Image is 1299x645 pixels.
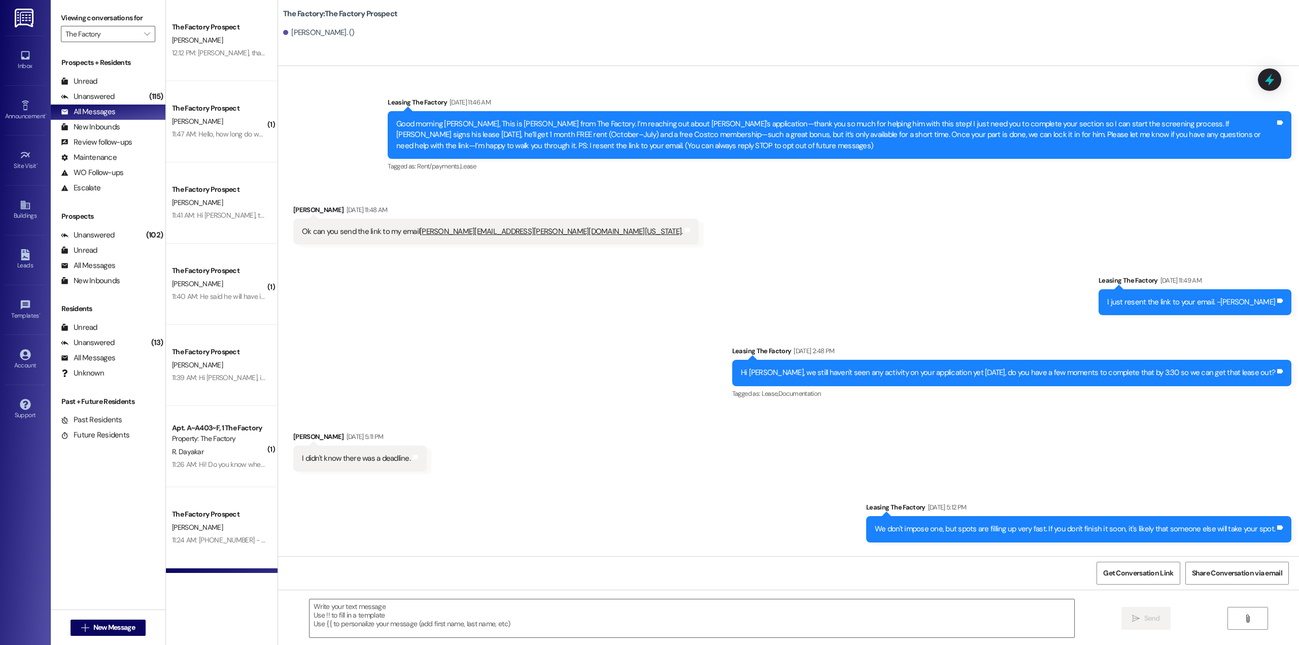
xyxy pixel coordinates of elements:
a: Support [5,396,46,423]
div: The Factory Prospect [172,347,266,357]
div: [PERSON_NAME] [293,431,427,446]
span: • [45,111,47,118]
div: All Messages [61,107,115,117]
span: • [39,311,41,318]
div: Unanswered [61,91,115,102]
img: ResiDesk Logo [15,9,36,27]
div: Tagged as: [388,159,1291,174]
div: 11:41 AM: Hi [PERSON_NAME], this is [PERSON_NAME] from The Factory. I left you a voicemail earlie... [172,211,931,220]
span: Lease , [762,389,778,398]
div: Residents [51,303,165,314]
div: Unknown [61,368,104,379]
div: The Factory Prospect [172,184,266,195]
span: [PERSON_NAME] [172,198,223,207]
a: Leads [5,246,46,274]
div: Good morning [PERSON_NAME], This is [PERSON_NAME] from The Factory. I’m reaching out about [PERSO... [396,119,1275,151]
div: WO Follow-ups [61,167,123,178]
i:  [144,30,150,38]
div: Prospects [51,211,165,222]
a: Buildings [5,196,46,224]
div: Prospects + Residents [51,57,165,68]
div: Tagged as: [732,386,1291,401]
div: Property: The Factory [172,433,266,444]
div: Apt. A~A403~F, 1 The Factory [172,423,266,433]
div: I didn't know there was a deadline. [302,453,411,464]
input: All communities [65,26,139,42]
div: [DATE] 11:49 AM [1158,275,1202,286]
div: We don't impose one, but spots are filling up very fast. If you don't finish it soon, it's likely... [875,524,1275,534]
div: Unread [61,322,97,333]
i:  [81,624,89,632]
div: Ok can you send the link to my email . [302,226,682,237]
div: Unread [61,245,97,256]
a: Site Visit • [5,147,46,174]
label: Viewing conversations for [61,10,155,26]
div: New Inbounds [61,122,120,132]
div: Leasing The Factory [732,346,1291,360]
div: 12:12 PM: [PERSON_NAME], thank you for signing your lease. The final step is to pay your deposit ... [172,48,852,57]
span: • [37,161,38,168]
span: Lease [460,162,476,171]
div: All Messages [61,260,115,271]
div: 11:26 AM: Hi! Do you know when I can start moving in [DATE]? [172,460,348,469]
div: (115) [147,89,165,105]
button: New Message [71,620,146,636]
div: Hi [PERSON_NAME], we still haven't seen any activity on your application yet [DATE], do you have ... [741,367,1275,378]
div: The Factory Prospect [172,22,266,32]
div: 11:40 AM: He said he will have it signed by 4 [172,292,299,301]
div: I just resent the link to your email. -[PERSON_NAME] [1107,297,1275,308]
div: [DATE] 11:48 AM [344,205,388,215]
a: Account [5,346,46,374]
div: Unread [61,76,97,87]
span: Send [1144,613,1160,624]
div: Leasing The Factory [388,97,1291,111]
span: Share Conversation via email [1192,568,1282,579]
div: [DATE] 11:46 AM [447,97,491,108]
div: The Factory Prospect [172,265,266,276]
div: New Inbounds [61,276,120,286]
button: Get Conversation Link [1097,562,1180,585]
div: [PERSON_NAME] [293,205,699,219]
div: Review follow-ups [61,137,132,148]
div: Past Residents [61,415,122,425]
a: Inbox [5,47,46,74]
button: Send [1121,607,1171,630]
div: Unanswered [61,230,115,241]
div: Escalate [61,183,100,193]
div: All Messages [61,353,115,363]
div: [PERSON_NAME]. () [283,27,355,38]
i:  [1244,615,1251,623]
span: Documentation [778,389,821,398]
a: Templates • [5,296,46,324]
div: [DATE] 2:48 PM [791,346,834,356]
div: Maintenance [61,152,117,163]
div: (13) [149,335,165,351]
span: [PERSON_NAME] [172,117,223,126]
b: The Factory: The Factory Prospect [283,9,397,19]
span: New Message [93,622,135,633]
button: Share Conversation via email [1185,562,1289,585]
span: [PERSON_NAME] [172,36,223,45]
a: [PERSON_NAME][EMAIL_ADDRESS][PERSON_NAME][DOMAIN_NAME][US_STATE] [420,226,681,236]
div: The Factory Prospect [172,103,266,114]
i:  [1132,615,1140,623]
span: [PERSON_NAME] [172,360,223,369]
div: 11:39 AM: Hi [PERSON_NAME], it’s [PERSON_NAME] here from The Factory! Are you still planning to m... [172,373,1013,382]
div: The Factory Prospect [172,509,266,520]
div: Future Residents [61,430,129,440]
div: [DATE] 5:12 PM [926,502,967,513]
div: [DATE] 5:11 PM [344,431,384,442]
span: [PERSON_NAME] [172,279,223,288]
div: 11:24 AM: [PHONE_NUMBER] - [PERSON_NAME] [172,535,312,545]
span: R. Dayakar [172,447,203,456]
span: [PERSON_NAME] [172,523,223,532]
span: Rent/payments , [417,162,460,171]
div: Leasing The Factory [1099,275,1291,289]
div: Unanswered [61,337,115,348]
div: Leasing The Factory [866,502,1291,516]
div: 11:47 AM: Hello, how long do we have to make a decision? [172,129,338,139]
div: Past + Future Residents [51,396,165,407]
div: (102) [144,227,165,243]
span: Get Conversation Link [1103,568,1173,579]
